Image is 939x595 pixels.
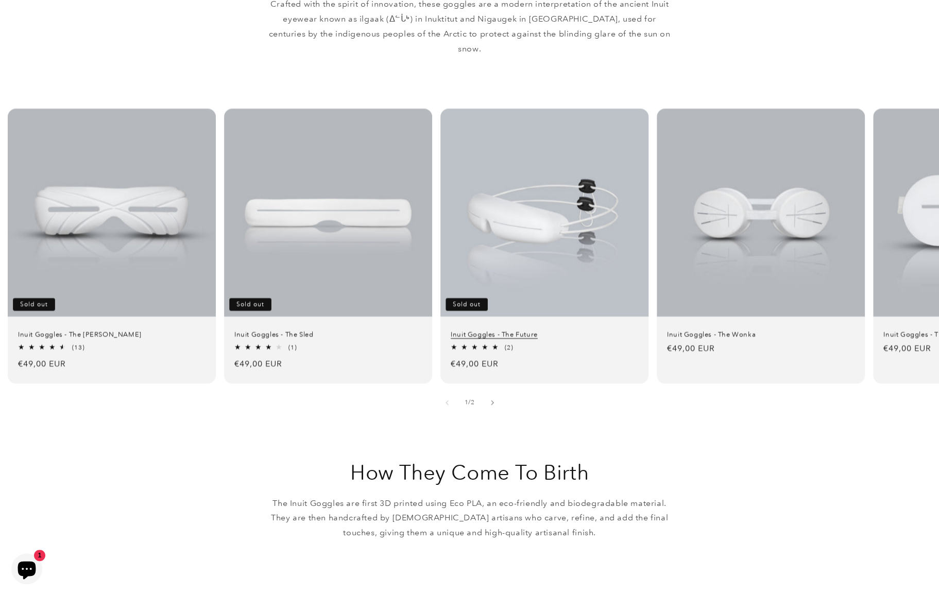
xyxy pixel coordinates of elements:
[234,330,422,339] a: Inuit Goggles - The Sled
[468,397,471,407] span: /
[18,330,206,339] a: Inuit Goggles - The [PERSON_NAME]
[269,459,671,486] h2: How They Come To Birth
[451,330,638,339] a: Inuit Goggles - The Future
[667,330,855,339] a: Inuit Goggles - The Wonka
[8,553,45,587] inbox-online-store-chat: Shopify online store chat
[464,397,468,407] span: 1
[481,391,504,414] button: Slide right
[269,496,671,540] p: The Inuit Goggles are first 3D printed using Eco PLA, an eco-friendly and biodegradable material....
[436,391,458,414] button: Slide left
[471,397,475,407] span: 2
